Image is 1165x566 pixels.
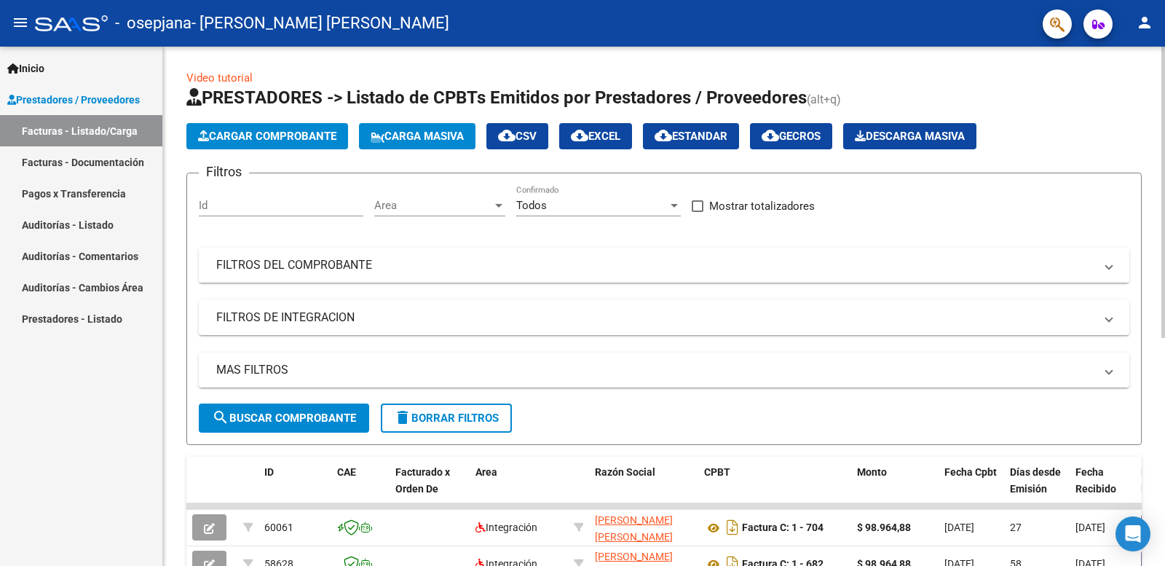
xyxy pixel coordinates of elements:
[762,130,821,143] span: Gecros
[216,257,1094,273] mat-panel-title: FILTROS DEL COMPROBANTE
[216,362,1094,378] mat-panel-title: MAS FILTROS
[394,412,499,425] span: Borrar Filtros
[857,522,911,533] strong: $ 98.964,88
[1070,457,1135,521] datatable-header-cell: Fecha Recibido
[199,300,1129,335] mat-expansion-panel-header: FILTROS DE INTEGRACION
[571,127,588,144] mat-icon: cloud_download
[199,248,1129,283] mat-expansion-panel-header: FILTROS DEL COMPROBANTE
[1075,522,1105,533] span: [DATE]
[723,516,742,539] i: Descargar documento
[374,199,492,212] span: Area
[1010,522,1022,533] span: 27
[186,87,807,108] span: PRESTADORES -> Listado de CPBTs Emitidos por Prestadores / Proveedores
[199,353,1129,388] mat-expansion-panel-header: MAS FILTROS
[258,457,331,521] datatable-header-cell: ID
[264,522,293,533] span: 60061
[390,457,470,521] datatable-header-cell: Facturado x Orden De
[698,457,851,521] datatable-header-cell: CPBT
[1010,466,1061,495] span: Días desde Emisión
[589,457,698,521] datatable-header-cell: Razón Social
[843,123,976,149] app-download-masive: Descarga masiva de comprobantes (adjuntos)
[198,130,336,143] span: Cargar Comprobante
[498,130,537,143] span: CSV
[394,409,411,426] mat-icon: delete
[762,127,779,144] mat-icon: cloud_download
[264,466,274,478] span: ID
[186,123,348,149] button: Cargar Comprobante
[475,466,497,478] span: Area
[742,522,824,534] strong: Factura C: 1 - 704
[186,71,253,84] a: Video tutorial
[498,127,516,144] mat-icon: cloud_download
[486,123,548,149] button: CSV
[475,522,537,533] span: Integración
[704,466,730,478] span: CPBT
[7,60,44,76] span: Inicio
[944,466,997,478] span: Fecha Cpbt
[709,197,815,215] span: Mostrar totalizadores
[337,466,356,478] span: CAE
[595,466,655,478] span: Razón Social
[855,130,965,143] span: Descarga Masiva
[1004,457,1070,521] datatable-header-cell: Días desde Emisión
[857,466,887,478] span: Monto
[655,130,727,143] span: Estandar
[12,14,29,31] mat-icon: menu
[750,123,832,149] button: Gecros
[371,130,464,143] span: Carga Masiva
[595,512,692,543] div: 27309225606
[216,310,1094,326] mat-panel-title: FILTROS DE INTEGRACION
[944,522,974,533] span: [DATE]
[199,404,369,433] button: Buscar Comprobante
[807,93,841,106] span: (alt+q)
[199,162,249,182] h3: Filtros
[212,412,356,425] span: Buscar Comprobante
[939,457,1004,521] datatable-header-cell: Fecha Cpbt
[212,409,229,426] mat-icon: search
[571,130,620,143] span: EXCEL
[395,466,450,495] span: Facturado x Orden De
[1136,14,1153,31] mat-icon: person
[851,457,939,521] datatable-header-cell: Monto
[7,92,140,108] span: Prestadores / Proveedores
[470,457,568,521] datatable-header-cell: Area
[643,123,739,149] button: Estandar
[191,7,449,39] span: - [PERSON_NAME] [PERSON_NAME]
[1115,516,1150,551] div: Open Intercom Messenger
[559,123,632,149] button: EXCEL
[516,199,547,212] span: Todos
[595,514,673,543] span: [PERSON_NAME] [PERSON_NAME]
[381,404,512,433] button: Borrar Filtros
[1075,466,1116,495] span: Fecha Recibido
[115,7,191,39] span: - osepjana
[359,123,475,149] button: Carga Masiva
[843,123,976,149] button: Descarga Masiva
[331,457,390,521] datatable-header-cell: CAE
[655,127,672,144] mat-icon: cloud_download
